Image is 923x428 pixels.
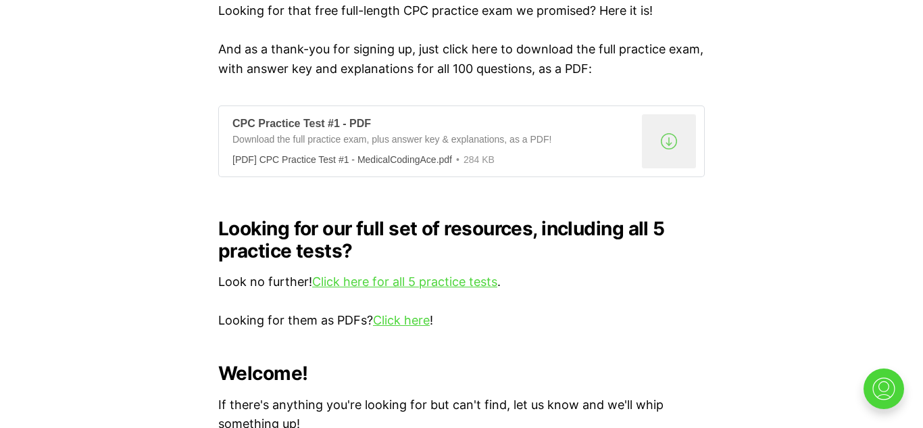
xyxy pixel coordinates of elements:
p: Looking for them as PDFs? ! [218,311,705,331]
iframe: portal-trigger [852,362,923,428]
p: And as a thank-you for signing up, just click here to download the full practice exam, with answe... [218,40,705,79]
div: Download the full practice exam, plus answer key & explanations, as a PDF! [232,133,637,150]
a: Click here [373,313,430,327]
a: Click here for all 5 practice tests [312,275,497,289]
h2: Welcome! [218,362,705,384]
div: CPC Practice Test #1 - PDF [232,117,637,131]
h2: Looking for our full set of resources, including all 5 practice tests? [218,218,705,261]
div: [PDF] CPC Practice Test #1 - MedicalCodingAce.pdf [232,154,452,165]
p: Look no further! . [218,272,705,292]
p: Looking for that free full-length CPC practice exam we promised? Here it is! [218,1,705,21]
div: 284 KB [452,153,495,166]
a: CPC Practice Test #1 - PDFDownload the full practice exam, plus answer key & explanations, as a P... [218,105,705,177]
